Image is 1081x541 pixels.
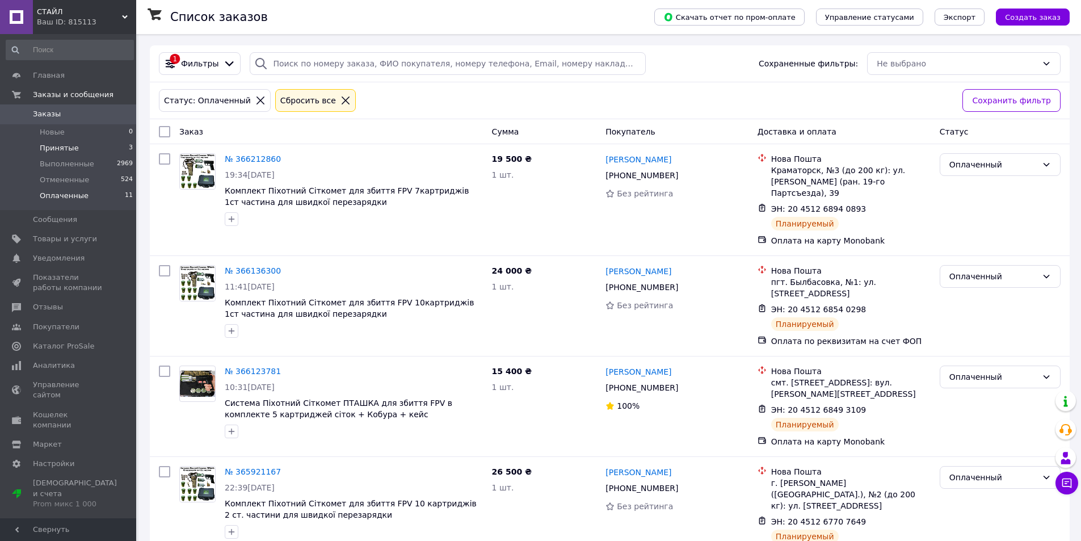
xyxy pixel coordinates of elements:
h1: Список заказов [170,10,268,24]
span: Выполненные [40,159,94,169]
span: 19 500 ₴ [492,154,532,163]
span: Отмененные [40,175,89,185]
div: [PHONE_NUMBER] [603,480,680,496]
div: [PHONE_NUMBER] [603,279,680,295]
button: Чат с покупателем [1055,472,1078,494]
span: Каталог ProSale [33,341,94,351]
a: № 366212860 [225,154,281,163]
a: Фото товару [179,366,216,402]
button: Скачать отчет по пром-оплате [654,9,805,26]
input: Поиск [6,40,134,60]
span: Создать заказ [1005,13,1061,22]
div: Оплаченный [949,371,1037,383]
div: Нова Пошта [771,153,931,165]
div: Планируемый [771,418,839,431]
span: Маркет [33,439,62,450]
span: 524 [121,175,133,185]
span: Уведомления [33,253,85,263]
span: Покупатель [605,127,655,136]
span: Фильтры [181,58,218,69]
span: Заказы и сообщения [33,90,113,100]
span: Аналитика [33,360,75,371]
a: Фото товару [179,466,216,502]
span: Сумма [492,127,519,136]
a: [PERSON_NAME] [605,266,671,277]
span: Управление сайтом [33,380,105,400]
div: Нова Пошта [771,366,931,377]
span: 22:39[DATE] [225,483,275,492]
div: Оплаченный [949,158,1037,171]
div: Краматорск, №3 (до 200 кг): ул. [PERSON_NAME] (ран. 19-го Партсъезда), 39 [771,165,931,199]
span: 19:34[DATE] [225,170,275,179]
span: Кошелек компании [33,410,105,430]
div: [PHONE_NUMBER] [603,167,680,183]
span: 24 000 ₴ [492,266,532,275]
span: 1 шт. [492,170,514,179]
span: ЭН: 20 4512 6894 0893 [771,204,867,213]
span: Заказ [179,127,203,136]
span: 11:41[DATE] [225,282,275,291]
span: 26 500 ₴ [492,467,532,476]
span: Настройки [33,459,74,469]
a: [PERSON_NAME] [605,467,671,478]
a: Комплект Піхотний Сіткомет для збиття FPV 10картриджів 1ст частина для швидкої перезарядки [225,298,474,318]
a: [PERSON_NAME] [605,366,671,378]
div: Prom микс 1 000 [33,499,117,509]
div: Нова Пошта [771,265,931,276]
span: Сохраненные фильтры: [759,58,858,69]
div: Ваш ID: 815113 [37,17,136,27]
div: Оплаченный [949,270,1037,283]
div: пгт. Былбасовка, №1: ул. [STREET_ADDRESS] [771,276,931,299]
span: 0 [129,127,133,137]
span: Без рейтинга [617,189,673,198]
span: Статус [940,127,969,136]
span: Доставка и оплата [758,127,836,136]
a: Фото товару [179,153,216,190]
span: [DEMOGRAPHIC_DATA] и счета [33,478,117,509]
div: смт. [STREET_ADDRESS]: вул. [PERSON_NAME][STREET_ADDRESS] [771,377,931,400]
span: Отзывы [33,302,63,312]
div: [PHONE_NUMBER] [603,380,680,396]
span: 1 шт. [492,483,514,492]
a: № 365921167 [225,467,281,476]
span: Принятые [40,143,79,153]
span: Заказы [33,109,61,119]
span: Новые [40,127,65,137]
span: 100% [617,401,640,410]
span: СТАЙЛ [37,7,122,17]
a: Создать заказ [985,12,1070,21]
span: 10:31[DATE] [225,383,275,392]
span: Показатели работы компании [33,272,105,293]
span: 1 шт. [492,383,514,392]
div: Статус: Оплаченный [162,94,253,107]
a: Система Піхотний Сіткомет ПТАШКА для збиття FPV в комплекте 5 картриджей сіток + Кобура + кейс [225,399,452,419]
a: № 366136300 [225,266,281,275]
span: ЭН: 20 4512 6854 0298 [771,305,867,314]
button: Создать заказ [996,9,1070,26]
div: Оплата на карту Monobank [771,235,931,246]
span: Оплаченные [40,191,89,201]
span: Экспорт [944,13,975,22]
div: Оплата по реквизитам на счет ФОП [771,335,931,347]
span: Сообщения [33,215,77,225]
img: Фото товару [180,266,215,301]
button: Управление статусами [816,9,923,26]
span: ЭН: 20 4512 6770 7649 [771,517,867,526]
span: Без рейтинга [617,502,673,511]
div: г. [PERSON_NAME] ([GEOGRAPHIC_DATA].), №2 (до 200 кг): ул. [STREET_ADDRESS] [771,477,931,511]
a: Комплект Піхотний Сіткомет для збиття FPV 7картриджів 1ст частина для швидкої перезарядки [225,186,469,207]
a: [PERSON_NAME] [605,154,671,165]
div: Оплаченный [949,471,1037,484]
span: Скачать отчет по пром-оплате [663,12,796,22]
span: Без рейтинга [617,301,673,310]
span: Главная [33,70,65,81]
span: Сохранить фильтр [972,94,1051,107]
span: Покупатели [33,322,79,332]
div: Планируемый [771,317,839,331]
img: Фото товару [180,467,215,502]
span: 15 400 ₴ [492,367,532,376]
button: Экспорт [935,9,985,26]
span: Комплект Піхотний Сіткомет для збиття FPV 10 картриджів 2 ст. частини для швидкої перезарядки [225,499,477,519]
